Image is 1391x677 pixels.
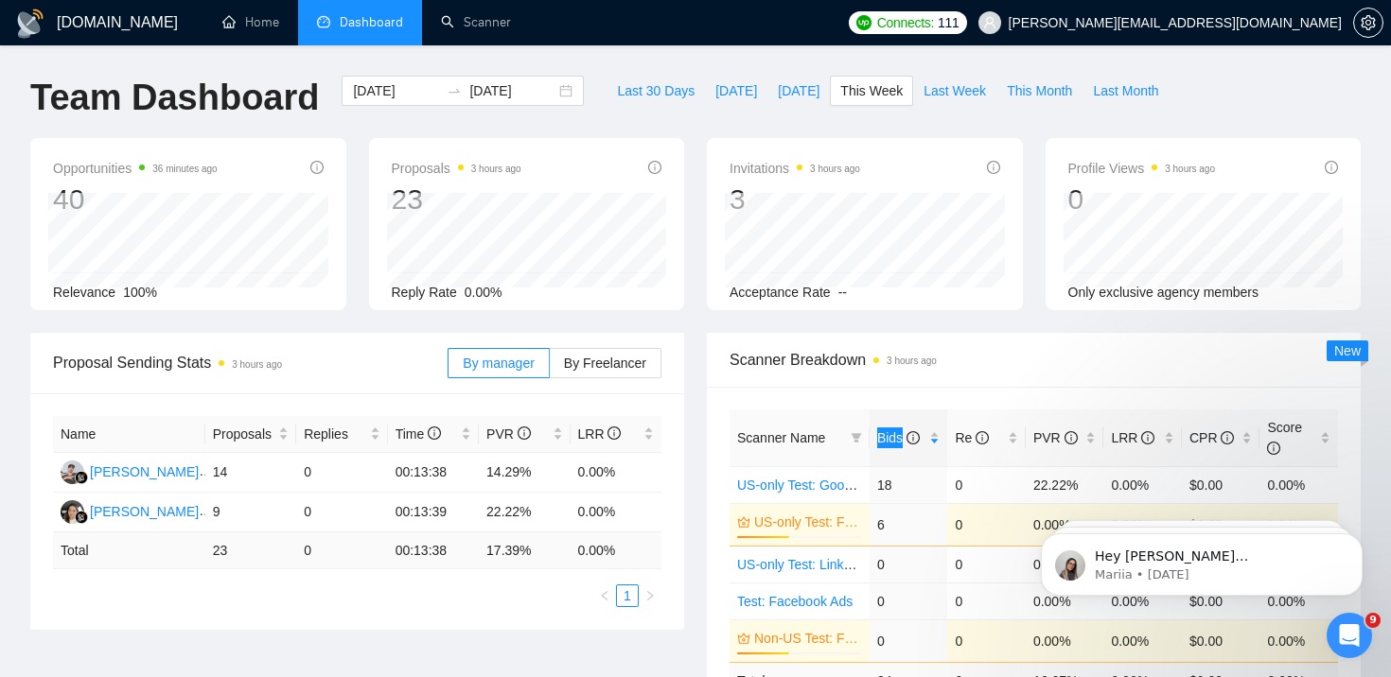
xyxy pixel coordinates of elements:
[983,16,996,29] span: user
[39,132,69,163] img: Profile image for Mariia
[947,619,1026,662] td: 0
[39,179,296,213] a: [PERSON_NAME][EMAIL_ADDRESS][DOMAIN_NAME]
[737,477,907,493] a: US-only Test: Google Search
[332,8,366,42] div: Close
[1182,466,1260,503] td: $0.00
[1353,8,1383,38] button: setting
[53,351,448,374] span: Proposal Sending Stats
[90,461,199,482] div: [PERSON_NAME]
[840,80,903,101] span: This Week
[1221,431,1234,444] span: info-circle
[428,426,441,440] span: info-circle
[84,140,122,154] span: Mariia
[847,424,866,452] span: filter
[648,161,661,174] span: info-circle
[1093,80,1158,101] span: Last Month
[1026,619,1104,662] td: 0.00%
[947,466,1026,503] td: 0
[913,76,996,106] button: Last Week
[856,15,872,30] img: upwork-logo.png
[754,628,858,649] a: Non-US Test: Facebook Ads
[851,432,862,443] span: filter
[924,80,986,101] span: Last Week
[82,73,326,90] p: Message from Mariia, sent 1w ago
[996,76,1083,106] button: This Month
[447,83,462,98] span: to
[1068,285,1259,300] span: Only exclusive agency members
[767,76,830,106] button: [DATE]
[1365,613,1381,628] span: 9
[1033,430,1078,445] span: PVR
[15,109,363,281] div: Profile image for MariiaMariiafrom [DOMAIN_NAME]Hey[PERSON_NAME][EMAIL_ADDRESS][DOMAIN_NAME],Look...
[870,546,948,582] td: 0
[120,517,135,532] button: Start recording
[1026,466,1104,503] td: 22.22%
[1083,76,1169,106] button: Last Month
[53,157,218,180] span: Opportunities
[1267,420,1302,456] span: Score
[60,517,75,532] button: Emoji picker
[29,517,44,532] button: Upload attachment
[296,416,387,453] th: Replies
[296,8,332,43] button: Home
[639,584,661,607] li: Next Page
[213,424,274,444] span: Proposals
[304,424,365,444] span: Replies
[730,285,831,300] span: Acceptance Rate
[92,24,188,43] p: Active 30m ago
[810,164,860,174] time: 3 hours ago
[644,590,656,601] span: right
[53,182,218,217] div: 40
[1267,442,1280,455] span: info-circle
[122,140,257,154] span: from [DOMAIN_NAME]
[938,12,959,33] span: 111
[388,532,479,569] td: 00:13:38
[838,285,847,300] span: --
[447,83,462,98] span: swap-right
[870,466,948,503] td: 18
[296,453,387,493] td: 0
[465,285,502,300] span: 0.00%
[639,584,661,607] button: right
[593,584,616,607] button: left
[1165,164,1215,174] time: 3 hours ago
[877,430,920,445] span: Bids
[479,453,570,493] td: 14.29%
[593,584,616,607] li: Previous Page
[870,503,948,546] td: 6
[607,426,621,440] span: info-circle
[737,594,853,609] a: Test: Facebook Ads
[392,285,457,300] span: Reply Rate
[599,590,610,601] span: left
[1182,619,1260,662] td: $0.00
[16,477,362,510] textarea: Message…
[471,164,521,174] time: 3 hours ago
[754,512,858,532] a: US-only Test: Facebook Ads
[296,493,387,532] td: 0
[396,426,441,442] span: Time
[39,178,340,215] div: Hey ,
[705,76,767,106] button: [DATE]
[53,285,115,300] span: Relevance
[1354,15,1382,30] span: setting
[325,510,355,540] button: Send a message…
[830,76,913,106] button: This Week
[617,585,638,606] a: 1
[1012,494,1391,626] iframe: Intercom notifications message
[987,161,1000,174] span: info-circle
[607,76,705,106] button: Last 30 Days
[92,9,138,24] h1: Mariia
[12,8,48,43] button: go back
[1065,431,1078,444] span: info-circle
[947,546,1026,582] td: 0
[53,416,205,453] th: Name
[61,463,199,478] a: RF[PERSON_NAME]
[737,430,825,445] span: Scanner Name
[1189,430,1234,445] span: CPR
[571,493,662,532] td: 0.00%
[388,493,479,532] td: 00:13:39
[877,12,934,33] span: Connects:
[1353,15,1383,30] a: setting
[1103,619,1182,662] td: 0.00%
